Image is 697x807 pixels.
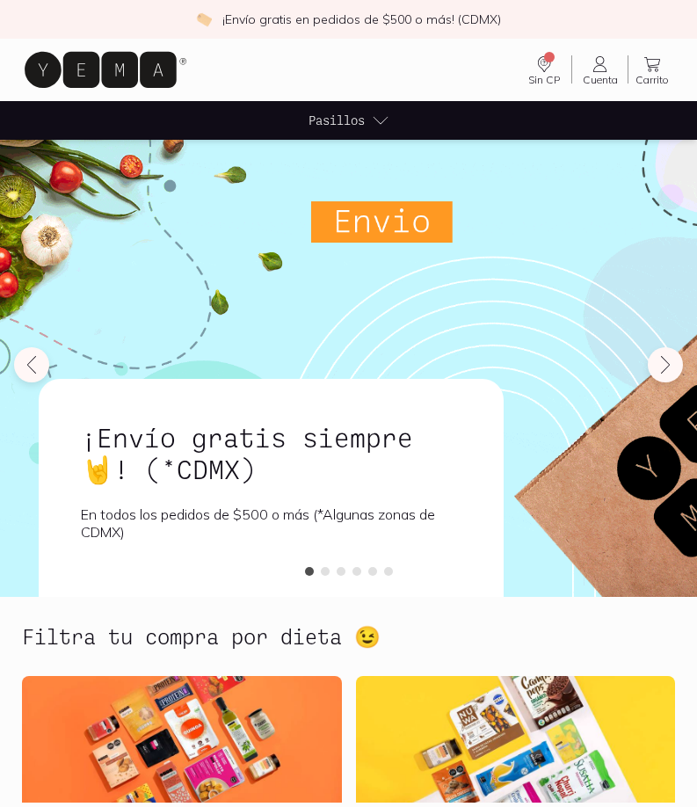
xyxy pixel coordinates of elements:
[528,73,560,86] span: Sin CP
[309,111,365,129] span: Pasillos
[81,505,461,541] p: En todos los pedidos de $500 o más (*Algunas zonas de CDMX)
[22,676,342,803] img: Dieta Vegana
[222,11,501,28] p: ¡Envío gratis en pedidos de $500 o más! (CDMX)
[22,625,381,648] h2: Filtra tu compra por dieta 😉
[196,11,212,27] img: check
[572,54,628,85] a: Cuenta
[583,73,618,86] span: Cuenta
[628,54,676,85] a: Carrito
[356,676,676,803] img: Dieta sin gluten
[635,73,669,86] span: Carrito
[81,421,461,484] h1: ¡Envío gratis siempre🤘! (*CDMX)
[516,54,571,85] a: Dirección no especificada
